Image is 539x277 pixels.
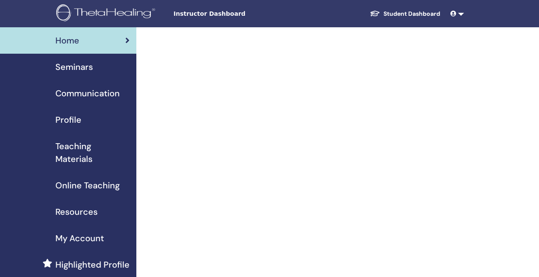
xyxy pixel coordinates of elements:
span: Home [55,34,79,47]
img: graduation-cap-white.svg [370,10,380,17]
img: logo.png [56,4,158,23]
span: Resources [55,205,98,218]
span: My Account [55,232,104,245]
span: Instructor Dashboard [173,9,301,18]
span: Highlighted Profile [55,258,130,271]
a: Student Dashboard [363,6,447,22]
span: Seminars [55,61,93,73]
span: Profile [55,113,81,126]
span: Communication [55,87,120,100]
span: Online Teaching [55,179,120,192]
span: Teaching Materials [55,140,130,165]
